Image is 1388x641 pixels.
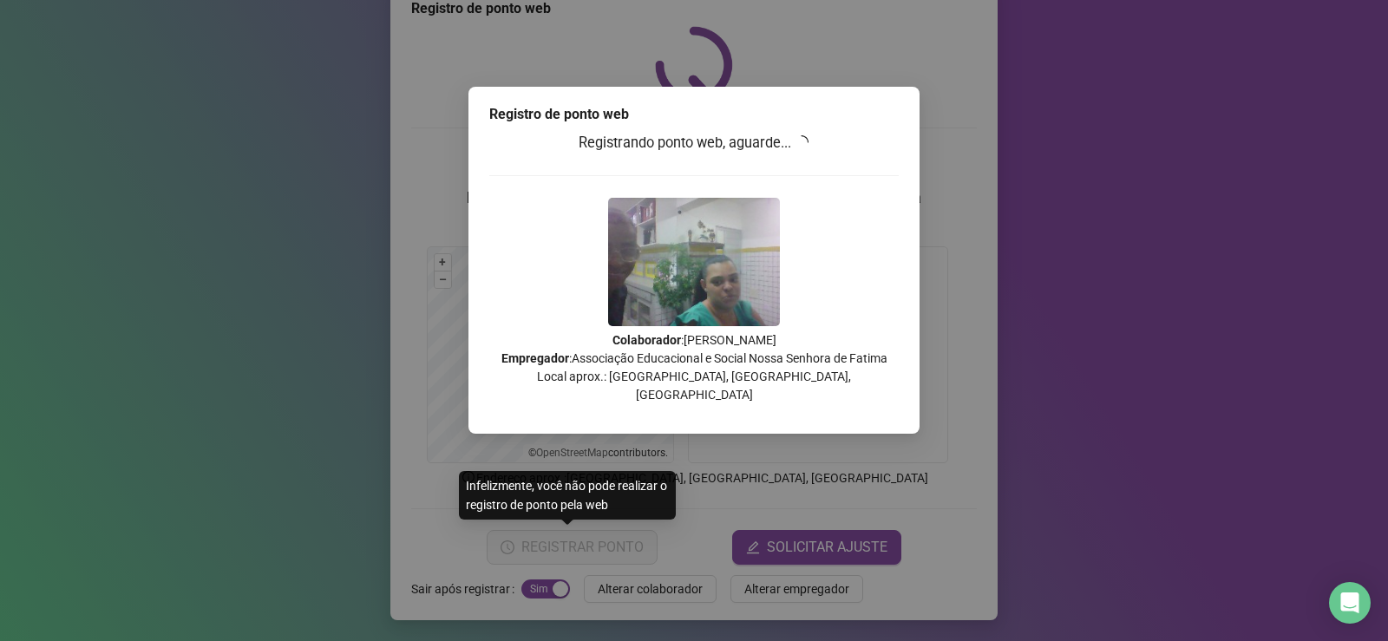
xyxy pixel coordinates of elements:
[501,351,569,365] strong: Empregador
[795,135,809,149] span: loading
[489,132,899,154] h3: Registrando ponto web, aguarde...
[459,471,676,520] div: Infelizmente, você não pode realizar o registro de ponto pela web
[1329,582,1371,624] div: Open Intercom Messenger
[489,331,899,404] p: : [PERSON_NAME] : Associação Educacional e Social Nossa Senhora de Fatima Local aprox.: [GEOGRAPH...
[612,333,681,347] strong: Colaborador
[489,104,899,125] div: Registro de ponto web
[608,198,780,326] img: 2Q==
